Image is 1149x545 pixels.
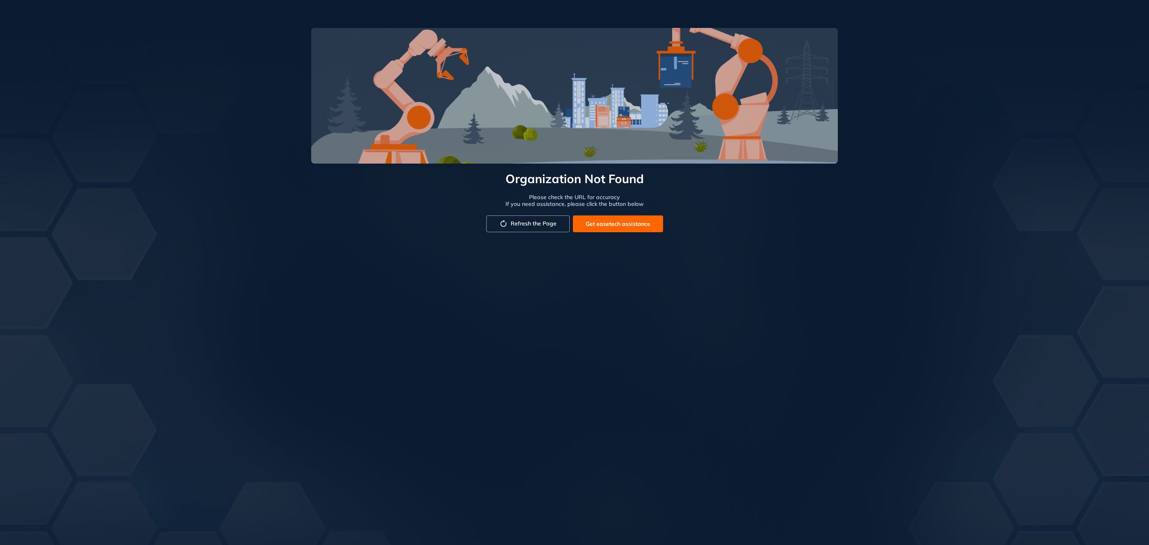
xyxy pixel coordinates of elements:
span: Get easetech assistance [586,219,650,228]
button: Get easetech assistance [573,215,663,232]
div: If you need assistance, please click the button below [311,201,838,207]
button: Refresh the Page [486,215,570,232]
span: Refresh the Page [511,220,557,227]
h3: Organization Not Found [311,172,838,194]
div: Please check the URL for accuracy [311,194,838,201]
img: illustration for error page [311,28,838,164]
